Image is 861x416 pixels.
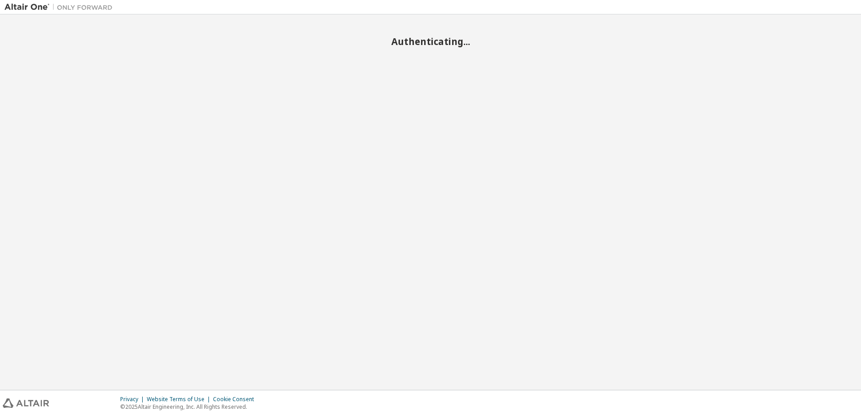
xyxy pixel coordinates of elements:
[213,396,259,403] div: Cookie Consent
[3,398,49,408] img: altair_logo.svg
[5,3,117,12] img: Altair One
[147,396,213,403] div: Website Terms of Use
[5,36,856,47] h2: Authenticating...
[120,403,259,411] p: © 2025 Altair Engineering, Inc. All Rights Reserved.
[120,396,147,403] div: Privacy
